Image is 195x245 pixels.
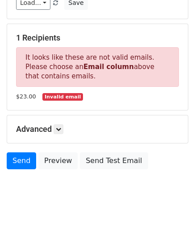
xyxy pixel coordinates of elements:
a: Preview [38,152,78,169]
small: Invalid email [42,93,83,101]
iframe: Chat Widget [150,202,195,245]
a: Send [7,152,36,169]
h5: 1 Recipients [16,33,179,43]
p: It looks like these are not valid emails. Please choose an above that contains emails. [16,47,179,87]
strong: Email column [83,63,134,71]
small: $23.00 [16,93,36,100]
a: Send Test Email [80,152,148,169]
h5: Advanced [16,124,179,134]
